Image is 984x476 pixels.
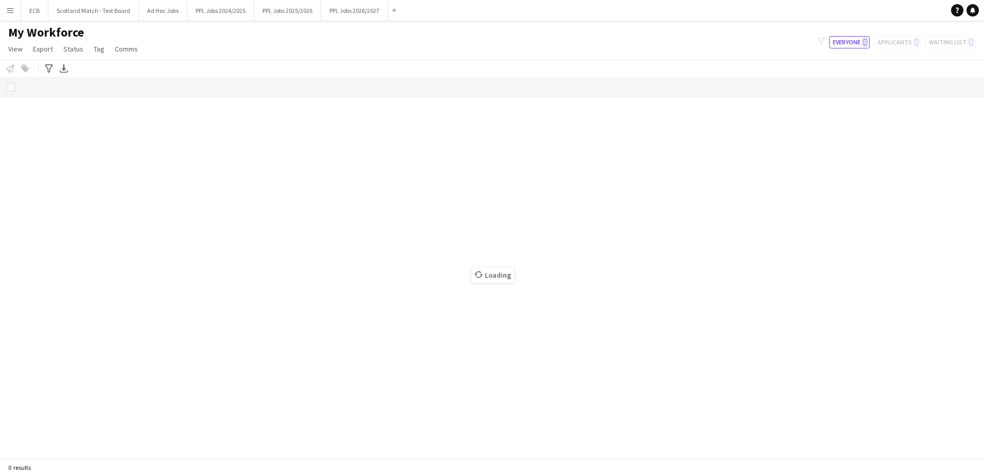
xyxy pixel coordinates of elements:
[111,42,142,56] a: Comms
[4,42,27,56] a: View
[48,1,139,21] button: Scotland Match - Test Board
[94,44,104,54] span: Tag
[43,62,55,75] app-action-btn: Advanced filters
[8,25,84,40] span: My Workforce
[471,267,514,283] span: Loading
[90,42,109,56] a: Tag
[187,1,254,21] button: PPL Jobs 2024/2025
[863,38,868,46] span: 0
[58,62,70,75] app-action-btn: Export XLSX
[8,44,23,54] span: View
[59,42,87,56] a: Status
[21,1,48,21] button: ECB
[139,1,187,21] button: Ad Hoc Jobs
[33,44,53,54] span: Export
[321,1,388,21] button: PPL Jobs 2026/2027
[29,42,57,56] a: Export
[115,44,138,54] span: Comms
[254,1,321,21] button: PPL Jobs 2025/2026
[63,44,83,54] span: Status
[829,36,870,48] button: Everyone0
